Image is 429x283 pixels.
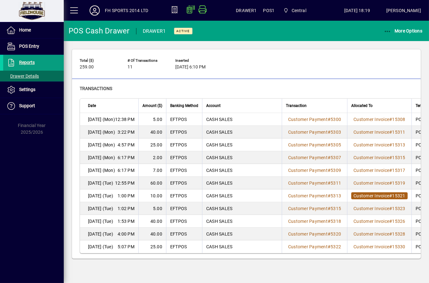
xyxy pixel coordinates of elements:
[353,142,389,147] span: Customer Invoice
[328,180,331,186] span: #
[351,230,408,237] a: Customer Invoice#15328
[84,5,105,16] button: Profile
[288,180,328,186] span: Customer Payment
[389,155,392,160] span: #
[328,130,331,135] span: #
[6,74,39,79] span: Drawer Details
[88,154,115,161] span: [DATE] (Mon)
[389,193,392,198] span: #
[202,138,282,151] td: CASH SALES
[328,219,331,224] span: #
[389,231,392,237] span: #
[288,142,328,147] span: Customer Payment
[3,22,64,38] a: Home
[286,129,343,136] a: Customer Payment#5303
[286,180,343,187] a: Customer Payment#5311
[288,244,328,249] span: Customer Payment
[351,167,408,174] a: Customer Invoice#15317
[202,189,282,202] td: CASH SALES
[202,202,282,215] td: CASH SALES
[88,193,113,199] span: [DATE] (Tue)
[389,142,392,147] span: #
[138,215,166,228] td: 40.00
[118,129,135,135] span: 3:22 PM
[138,113,166,126] td: 5.00
[88,244,113,250] span: [DATE] (Tue)
[353,219,389,224] span: Customer Invoice
[389,117,392,122] span: #
[331,155,341,160] span: 5307
[166,126,202,138] td: EFTPOS
[351,154,408,161] a: Customer Invoice#15315
[328,231,331,237] span: #
[170,102,198,109] span: Banking Method
[175,59,214,63] span: Inserted
[236,5,257,16] span: DRAWER1
[118,218,135,224] span: 1:53 PM
[138,202,166,215] td: 5.00
[389,168,392,173] span: #
[263,5,274,16] span: POS1
[328,5,386,16] span: [DATE] 18:19
[80,59,118,63] span: Total ($)
[118,193,135,199] span: 1:00 PM
[331,180,341,186] span: 5311
[353,231,389,237] span: Customer Invoice
[202,126,282,138] td: CASH SALES
[202,151,282,164] td: CASH SALES
[353,193,389,198] span: Customer Invoice
[384,28,423,33] span: More Options
[166,151,202,164] td: EFTPOS
[166,189,202,202] td: EFTPOS
[175,65,206,70] span: [DATE] 6:10 PM
[328,206,331,211] span: #
[331,117,341,122] span: 5300
[353,155,389,160] span: Customer Invoice
[127,65,133,70] span: 11
[115,180,135,186] span: 12:55 PM
[353,206,389,211] span: Customer Invoice
[202,177,282,189] td: CASH SALES
[351,116,408,123] a: Customer Invoice#15308
[351,205,408,212] a: Customer Invoice#15323
[88,167,115,173] span: [DATE] (Mon)
[3,39,64,54] a: POS Entry
[351,192,408,199] a: Customer Invoice#15321
[288,168,328,173] span: Customer Payment
[206,102,221,109] span: Account
[202,164,282,177] td: CASH SALES
[3,82,64,98] a: Settings
[88,180,113,186] span: [DATE] (Tue)
[19,103,35,108] span: Support
[80,65,94,70] span: 259.00
[202,215,282,228] td: CASH SALES
[328,244,331,249] span: #
[392,206,405,211] span: 15323
[389,130,392,135] span: #
[331,206,341,211] span: 5315
[118,154,135,161] span: 6:17 PM
[138,240,166,253] td: 25.00
[105,5,148,16] div: FH SPORTS 2014 LTD
[69,26,130,36] div: POS Cash Drawer
[288,155,328,160] span: Customer Payment
[138,164,166,177] td: 7.00
[286,102,307,109] span: Transaction
[138,228,166,240] td: 40.00
[389,244,392,249] span: #
[166,164,202,177] td: EFTPOS
[118,231,135,237] span: 4:00 PM
[351,141,408,148] a: Customer Invoice#15313
[288,130,328,135] span: Customer Payment
[331,193,341,198] span: 5313
[88,102,96,109] span: Date
[351,102,373,109] span: Allocated To
[286,116,343,123] a: Customer Payment#5300
[288,206,328,211] span: Customer Payment
[118,244,135,250] span: 5:07 PM
[127,59,166,63] span: # of Transactions
[3,71,64,81] a: Drawer Details
[19,44,39,49] span: POS Entry
[286,205,343,212] a: Customer Payment#5315
[166,202,202,215] td: EFTPOS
